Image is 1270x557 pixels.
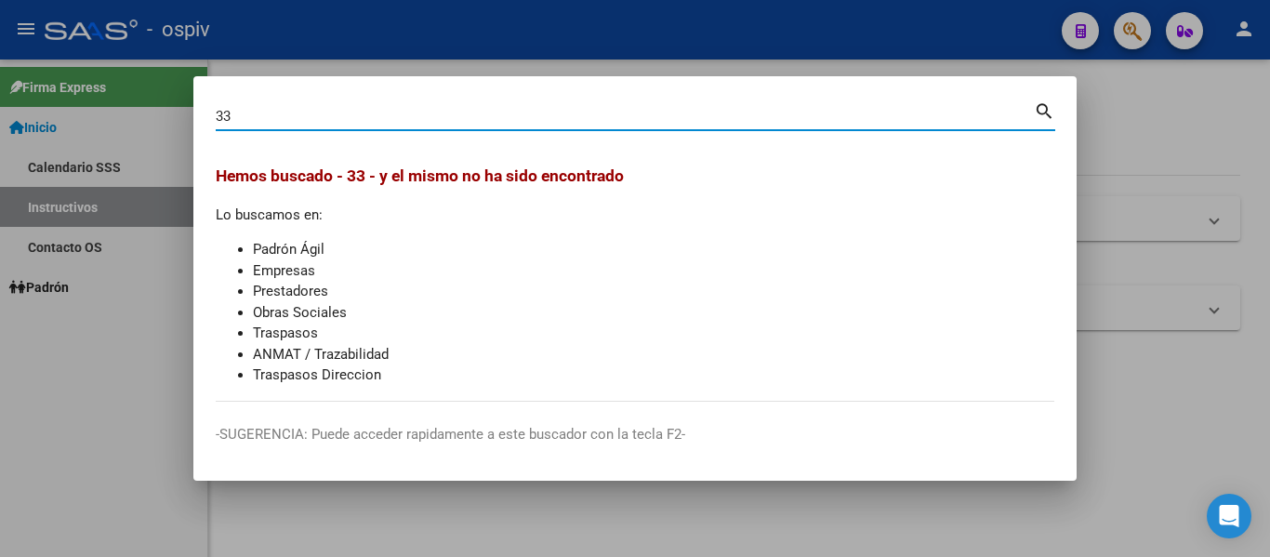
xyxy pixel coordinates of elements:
li: Traspasos Direccion [253,365,1054,386]
li: Empresas [253,260,1054,282]
div: Open Intercom Messenger [1207,494,1251,538]
li: Obras Sociales [253,302,1054,324]
mat-icon: search [1034,99,1055,121]
li: Prestadores [253,281,1054,302]
li: ANMAT / Trazabilidad [253,344,1054,365]
p: -SUGERENCIA: Puede acceder rapidamente a este buscador con la tecla F2- [216,424,1054,445]
span: Hemos buscado - 33 - y el mismo no ha sido encontrado [216,166,624,185]
li: Traspasos [253,323,1054,344]
li: Padrón Ágil [253,239,1054,260]
div: Lo buscamos en: [216,164,1054,386]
